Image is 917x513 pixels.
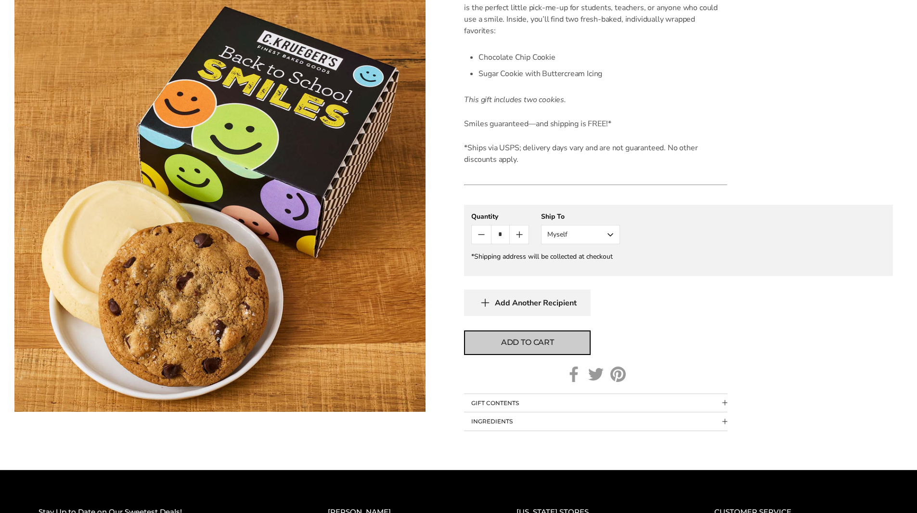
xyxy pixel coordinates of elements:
[464,205,893,276] gfm-form: New recipient
[464,94,566,105] em: This gift includes two cookies.
[464,142,727,165] p: *Ships via USPS; delivery days vary and are not guaranteed. No other discounts apply.
[464,330,591,355] button: Add to cart
[471,212,529,221] div: Quantity
[478,49,727,66] li: Chocolate Chip Cookie
[501,337,554,348] span: Add to cart
[510,225,529,244] button: Count plus
[588,367,604,382] a: Twitter
[478,66,727,82] li: Sugar Cookie with Buttercream Icing
[541,212,620,221] div: Ship To
[471,252,886,261] div: *Shipping address will be collected at checkout
[566,367,581,382] a: Facebook
[541,225,620,244] button: Myself
[610,367,626,382] a: Pinterest
[8,476,100,505] iframe: Sign Up via Text for Offers
[464,118,727,130] p: Smiles guaranteed—and shipping is FREE!*
[472,225,491,244] button: Count minus
[491,225,510,244] input: Quantity
[495,298,577,308] span: Add Another Recipient
[464,412,727,431] button: Collapsible block button
[464,394,727,412] button: Collapsible block button
[464,289,591,316] button: Add Another Recipient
